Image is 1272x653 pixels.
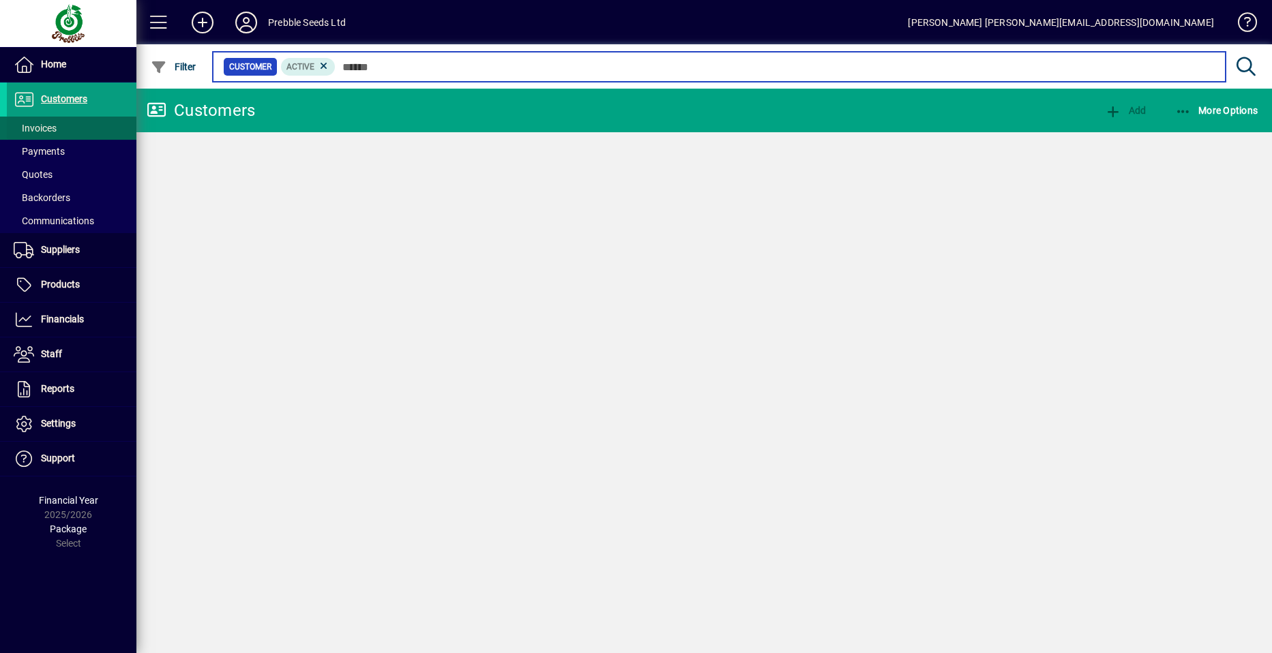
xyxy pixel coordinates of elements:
[1101,98,1149,123] button: Add
[1175,105,1258,116] span: More Options
[14,123,57,134] span: Invoices
[908,12,1214,33] div: [PERSON_NAME] [PERSON_NAME][EMAIL_ADDRESS][DOMAIN_NAME]
[151,61,196,72] span: Filter
[7,163,136,186] a: Quotes
[41,244,80,255] span: Suppliers
[7,48,136,82] a: Home
[14,192,70,203] span: Backorders
[268,12,346,33] div: Prebble Seeds Ltd
[14,215,94,226] span: Communications
[41,348,62,359] span: Staff
[7,303,136,337] a: Financials
[7,186,136,209] a: Backorders
[7,442,136,476] a: Support
[41,279,80,290] span: Products
[14,146,65,157] span: Payments
[7,140,136,163] a: Payments
[7,117,136,140] a: Invoices
[39,495,98,506] span: Financial Year
[286,62,314,72] span: Active
[41,59,66,70] span: Home
[147,55,200,79] button: Filter
[229,60,271,74] span: Customer
[1172,98,1262,123] button: More Options
[7,407,136,441] a: Settings
[181,10,224,35] button: Add
[224,10,268,35] button: Profile
[41,314,84,324] span: Financials
[7,209,136,232] a: Communications
[41,418,76,429] span: Settings
[50,523,87,534] span: Package
[1228,3,1255,47] a: Knowledge Base
[41,93,87,104] span: Customers
[1105,105,1146,116] span: Add
[147,100,255,121] div: Customers
[7,268,136,302] a: Products
[281,58,336,76] mat-chip: Activation Status: Active
[41,453,75,464] span: Support
[7,233,136,267] a: Suppliers
[41,383,74,394] span: Reports
[14,169,53,180] span: Quotes
[7,337,136,371] a: Staff
[7,372,136,406] a: Reports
